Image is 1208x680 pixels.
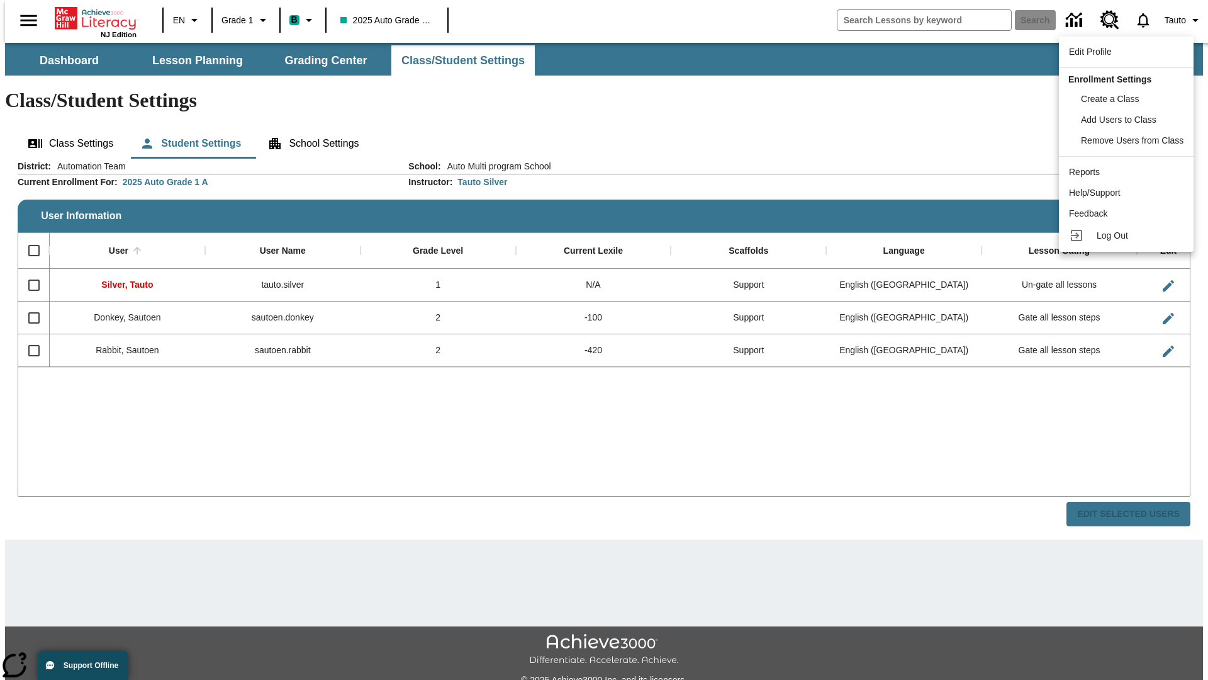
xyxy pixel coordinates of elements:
span: Create a Class [1081,94,1139,104]
span: Remove Users from Class [1081,135,1183,145]
span: Help/Support [1069,188,1121,198]
span: Enrollment Settings [1068,74,1151,84]
span: Add Users to Class [1081,115,1156,125]
span: Reports [1069,167,1100,177]
span: Edit Profile [1069,47,1112,57]
span: Log Out [1097,230,1128,241]
span: Feedback [1069,208,1107,218]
